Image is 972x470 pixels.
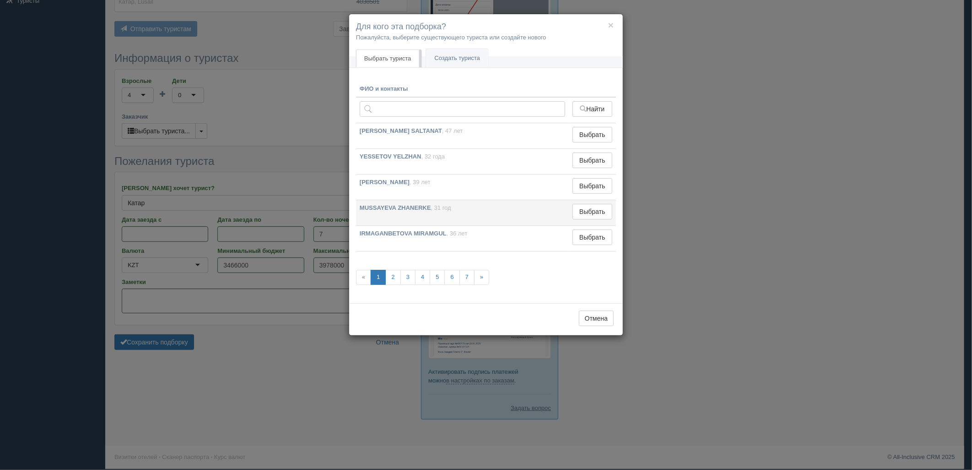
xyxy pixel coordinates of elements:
b: IRMAGANBETOVA MIRAMGUL [360,230,447,237]
h4: Для кого эта подборка? [356,21,616,33]
a: » [474,270,489,285]
a: 3 [400,270,416,285]
span: , 31 год [431,204,451,211]
a: 6 [444,270,459,285]
b: [PERSON_NAME] [360,179,410,186]
b: [PERSON_NAME] SALTANAT [360,127,442,134]
th: ФИО и контакты [356,81,569,98]
b: MUSSAYEVA ZHANERKE [360,204,431,211]
span: , 36 лет [447,230,468,237]
button: Выбрать [572,127,612,142]
p: Пожалуйста, выберите существующего туриста или создайте нового [356,33,616,42]
a: Создать туриста [426,49,488,68]
span: , 47 лет [442,127,463,134]
span: « [356,270,371,285]
a: Выбрать туриста [356,49,419,68]
input: Поиск по ФИО, паспорту или контактам [360,101,565,117]
button: Выбрать [572,178,612,194]
span: , 39 лет [410,179,431,186]
span: , 32 года [421,153,445,160]
button: Отмена [579,311,614,326]
a: 2 [385,270,400,285]
button: Выбрать [572,153,612,168]
button: × [608,20,614,30]
button: Выбрать [572,204,612,219]
button: Найти [572,101,612,117]
a: 1 [371,270,386,285]
a: 5 [430,270,445,285]
b: YESSETOV YELZHAN [360,153,421,160]
button: Выбрать [572,230,612,245]
a: 4 [415,270,430,285]
a: 7 [459,270,475,285]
